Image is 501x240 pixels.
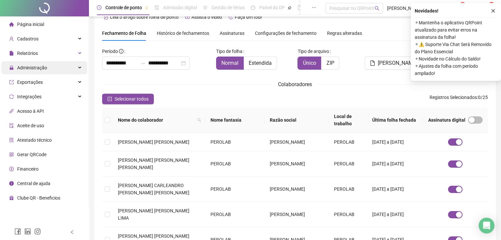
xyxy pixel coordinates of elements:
span: [PERSON_NAME] [PERSON_NAME] LIMA [118,208,189,221]
span: gift [9,196,14,200]
span: search [196,115,203,125]
td: PEROLAB [329,202,367,227]
th: Razão social [264,108,329,133]
span: search [197,118,201,122]
span: search [375,6,379,11]
span: Controle de ponto [105,5,142,10]
span: Clube QR - Beneficios [17,195,60,201]
span: book [297,5,302,10]
span: instagram [34,228,41,235]
span: clock-circle [97,5,101,10]
span: info-circle [9,181,14,186]
span: Fechamento de Folha [102,31,146,36]
span: Assinaturas [220,31,244,36]
span: pushpin [288,6,292,10]
span: Tipo de arquivo [297,48,329,55]
td: [DATE] a [DATE] [367,202,423,227]
td: [PERSON_NAME] [264,133,329,151]
span: Configurações de fechamento [255,31,317,36]
td: [PERSON_NAME] [264,177,329,202]
span: Cadastros [17,36,39,41]
span: ellipsis [312,5,316,10]
span: Administração [17,65,47,70]
span: Gestão de férias [211,5,245,10]
span: Gerar QRCode [17,152,46,157]
span: : 0 / 25 [430,94,488,104]
td: PEROLAB [205,202,264,227]
span: Registros Selecionados [430,95,477,100]
td: [PERSON_NAME] [264,151,329,177]
span: api [9,109,14,113]
span: Leia o artigo sobre folha de ponto [110,14,179,20]
td: [DATE] a [DATE] [367,177,423,202]
span: [PERSON_NAME] [378,59,417,67]
span: Atestado técnico [17,137,52,143]
td: [DATE] a [DATE] [367,133,423,151]
span: Selecionar todos [115,95,149,103]
span: Exportações [17,80,43,85]
span: file [370,60,375,66]
span: dollar [9,167,14,171]
td: PEROLAB [205,151,264,177]
span: Página inicial [17,22,44,27]
span: Assista o vídeo [191,14,222,20]
span: export [9,80,14,84]
span: Único [303,60,316,66]
span: Novidades ! [415,7,438,14]
span: ⚬ Mantenha o aplicativo QRPoint atualizado para evitar erros na assinatura da folha! [415,19,497,41]
td: PEROLAB [329,177,367,202]
span: Regras alteradas [327,31,362,36]
span: lock [9,65,14,70]
span: Painel do DP [259,5,285,10]
span: swap-right [140,60,146,66]
span: Colaboradores [278,81,312,87]
div: Open Intercom Messenger [479,218,494,233]
span: left [70,230,74,234]
span: Assinatura digital [428,116,465,124]
span: check-square [107,97,112,101]
span: qrcode [9,152,14,157]
span: dashboard [251,5,255,10]
span: Tipo de folha [216,48,242,55]
span: file-text [104,15,108,19]
th: Local de trabalho [329,108,367,133]
button: [PERSON_NAME] [365,57,423,70]
span: sun [203,5,208,10]
td: PEROLAB [329,151,367,177]
td: [DATE] a [DATE] [367,151,423,177]
span: ⚬ ⚠️ Suporte Via Chat Será Removido do Plano Essencial [415,41,497,55]
span: history [229,15,233,19]
span: Normal [221,60,238,66]
span: [PERSON_NAME] - [PERSON_NAME] [PERSON_NAME] [387,5,449,12]
span: ⚬ Ajustes da folha com período ampliado! [415,62,497,77]
td: PEROLAB [205,133,264,151]
span: to [140,60,146,66]
span: Faça um tour [235,14,262,20]
span: Estendida [249,60,272,66]
span: [PERSON_NAME] [PERSON_NAME] [118,139,189,145]
span: info-circle [119,49,124,54]
td: PEROLAB [205,177,264,202]
span: ZIP [326,60,334,66]
span: Nome do colaborador [118,116,195,124]
sup: 1 [459,2,466,9]
span: pushpin [145,6,149,10]
span: Financeiro [17,166,39,172]
span: user-add [9,36,14,41]
span: home [9,22,14,27]
span: facebook [14,228,21,235]
sup: Atualize o seu contato no menu Meus Dados [488,2,495,9]
span: Acesso à API [17,108,44,114]
span: [PERSON_NAME] CARLEANDRO [PERSON_NAME] [PERSON_NAME] [118,183,189,195]
span: Admissão digital [163,5,197,10]
th: Nome fantasia [205,108,264,133]
span: solution [9,138,14,142]
span: close [491,9,495,13]
span: file [9,51,14,56]
span: Período [102,49,118,54]
span: linkedin [24,228,31,235]
button: Selecionar todos [102,94,154,104]
span: youtube [185,15,190,19]
span: Histórico de fechamentos [157,31,209,36]
span: [PERSON_NAME] [PERSON_NAME] [PERSON_NAME] [118,157,189,170]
